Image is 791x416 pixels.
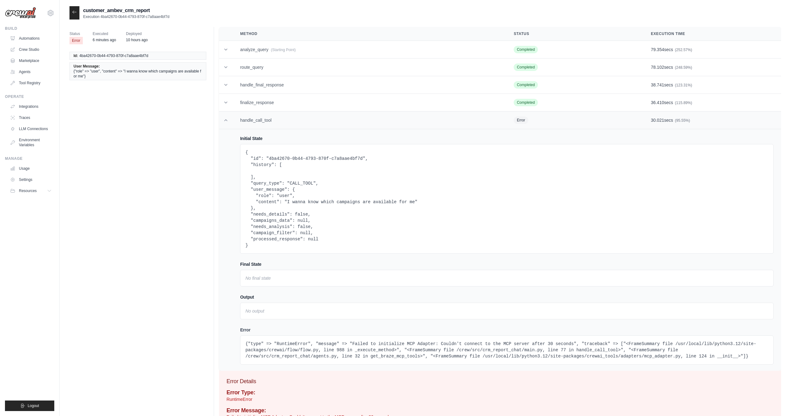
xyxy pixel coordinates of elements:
[226,389,774,396] h4: Error Type:
[7,78,54,88] a: Tool Registry
[79,53,148,58] span: 4ba42670-0b44-4793-870f-c7a8aae4bf7d
[19,188,37,193] span: Resources
[7,113,54,123] a: Traces
[643,41,781,59] td: secs
[643,76,781,94] td: secs
[240,327,774,333] h4: Error
[651,118,664,123] span: 30.021
[643,27,781,41] th: Execution Time
[83,7,169,14] h2: customer_ambev_crm_report
[5,156,54,161] div: Manage
[7,164,54,173] a: Usage
[28,403,39,408] span: Logout
[245,276,271,281] em: No final state
[69,31,83,37] span: Status
[651,82,664,87] span: 38.741
[126,38,148,42] time: September 4, 2025 at 00:14 BST
[7,186,54,196] button: Resources
[245,341,768,359] pre: {"type" => "RuntimeError", "message" => "Failed to initialize MCP Adapter: Couldn't connect to th...
[675,48,692,52] span: (252.57%)
[514,46,538,53] span: Completed
[514,116,528,124] span: Error
[7,33,54,43] a: Automations
[675,101,692,105] span: (115.89%)
[240,135,774,142] h4: Initial State
[233,76,506,94] td: handle_final_response
[240,294,774,300] h4: Output
[643,59,781,76] td: secs
[514,63,538,71] span: Completed
[7,45,54,55] a: Crew Studio
[226,377,774,386] h3: Error Details
[760,386,791,416] iframe: Chat Widget
[7,102,54,112] a: Integrations
[233,59,506,76] td: route_query
[233,94,506,112] td: finalize_response
[7,135,54,150] a: Environment Variables
[245,149,768,248] pre: { "id": "4ba42670-0b44-4793-870f-c7a8aae4bf7d", "history": [ ], "query_type": "CALL_TOOL", "user_...
[226,407,774,414] h4: Error Message:
[675,83,692,87] span: (123.31%)
[7,175,54,185] a: Settings
[643,94,781,112] td: secs
[245,309,264,313] em: No output
[69,37,83,44] span: Error
[651,65,664,70] span: 78.102
[74,69,202,79] span: {"role" => "user", "content" => "I wanna know which campaigns are available for me"}
[74,64,100,69] span: User Message:
[514,81,538,89] span: Completed
[233,27,506,41] th: Method
[5,7,36,19] img: Logo
[7,124,54,134] a: LLM Connections
[675,65,692,70] span: (248.59%)
[514,99,538,106] span: Completed
[126,31,148,37] span: Deployed
[74,53,78,58] span: Id:
[271,48,296,52] span: (Starting Point)
[93,31,116,37] span: Executed
[233,41,506,59] td: analyze_query
[7,56,54,66] a: Marketplace
[643,112,781,129] td: secs
[651,47,664,52] span: 79.354
[240,261,774,267] h4: Final State
[506,27,643,41] th: Status
[675,118,690,123] span: (95.55%)
[93,38,116,42] time: September 4, 2025 at 10:05 BST
[83,14,169,19] p: Execution 4ba42670-0b44-4793-870f-c7a8aae4bf7d
[5,401,54,411] button: Logout
[5,26,54,31] div: Build
[651,100,664,105] span: 36.410
[226,396,774,402] p: RuntimeError
[5,94,54,99] div: Operate
[7,67,54,77] a: Agents
[233,112,506,129] td: handle_call_tool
